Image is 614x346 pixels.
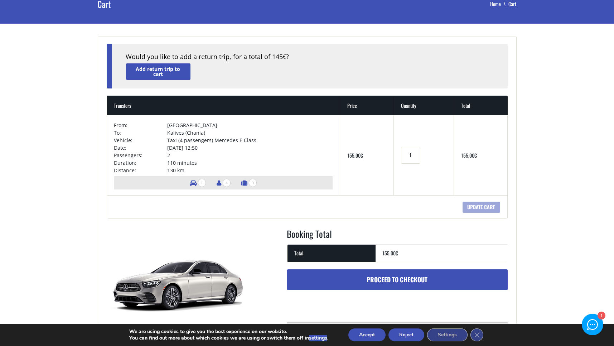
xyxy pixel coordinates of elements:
[114,167,167,174] td: Distance:
[361,152,363,159] span: €
[287,244,376,262] th: Total
[167,121,333,129] td: [GEOGRAPHIC_DATA]
[186,176,209,189] li: Number of vehicles
[287,227,508,245] h2: Booking Total
[470,328,483,341] button: Close GDPR Cookie Banner
[167,136,333,144] td: Taxi (4 passengers) Mercedes E Class
[223,179,231,187] span: 4
[509,0,517,8] li: Cart
[286,294,397,314] iframe: Secure express checkout frame
[167,152,333,159] td: 2
[287,269,508,290] a: Proceed to checkout
[167,144,333,152] td: [DATE] 12:50
[427,328,468,341] button: Settings
[167,129,333,136] td: Kalives (Chania)
[167,159,333,167] td: 110 minutes
[283,53,286,61] span: €
[401,147,420,164] input: Transfers quantity
[167,167,333,174] td: 130 km
[198,179,206,187] span: 1
[114,129,167,136] td: To:
[107,227,250,335] img: Taxi (4 passengers) Mercedes E Class
[213,176,234,189] li: Number of passengers
[114,121,167,129] td: From:
[463,202,500,213] input: Update cart
[474,152,477,159] span: €
[238,176,260,189] li: Number of luggage items
[454,96,508,115] th: Total
[388,328,424,341] button: Reject
[347,152,363,159] bdi: 155,00
[129,335,328,341] p: You can find out more about which cookies we are using or switch them off in .
[383,249,398,257] bdi: 155,00
[461,152,477,159] bdi: 155,00
[107,96,340,115] th: Transfers
[398,294,509,314] iframe: Secure express checkout frame
[114,144,167,152] td: Date:
[129,328,328,335] p: We are using cookies to give you the best experience on our website.
[114,152,167,159] td: Passengers:
[597,312,605,320] div: 1
[249,179,257,187] span: 3
[126,63,190,80] a: Add return trip to cart
[114,136,167,144] td: Vehicle:
[309,335,327,341] button: settings
[396,249,398,257] span: €
[287,322,508,338] a: Change order
[394,96,454,115] th: Quantity
[348,328,386,341] button: Accept
[340,96,394,115] th: Price
[126,52,493,62] div: Would you like to add a return trip, for a total of 145 ?
[114,159,167,167] td: Duration:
